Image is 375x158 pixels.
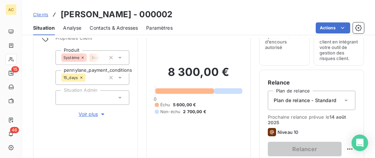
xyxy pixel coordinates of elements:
[265,33,304,50] span: Ajouter une limite d’encours autorisé
[61,95,67,101] input: Ajouter une valeur
[90,24,138,31] span: Contacts & Adresses
[55,110,129,118] button: Voir plus
[11,66,19,72] span: 15
[268,114,346,125] span: 14 août 2025
[268,142,342,156] button: Relancer
[85,75,91,81] input: Ajouter une valeur
[63,76,78,80] span: 15_days
[154,96,156,102] span: 0
[63,24,81,31] span: Analyse
[63,56,79,60] span: Système
[100,55,105,61] input: Ajouter une valeur
[79,111,106,118] span: Voir plus
[92,56,105,60] span: Scaling
[160,102,170,108] span: Échu
[33,12,48,17] span: Clients
[10,127,19,133] span: 46
[268,78,355,87] h6: Relance
[352,135,368,151] div: Open Intercom Messenger
[33,24,55,31] span: Situation
[146,24,173,31] span: Paramètres
[274,97,336,104] span: Plan de relance - Standard
[316,22,350,33] button: Actions
[33,11,48,18] a: Clients
[61,8,172,21] h3: [PERSON_NAME] - 000002
[160,109,180,115] span: Non-échu
[173,102,196,108] span: 5 600,00 €
[183,109,206,115] span: 2 700,00 €
[155,65,242,86] h2: 8 300,00 €
[320,33,358,61] span: Surveiller ce client en intégrant votre outil de gestion des risques client.
[6,4,17,15] div: AC
[55,35,129,45] span: Propriétés Client
[277,129,298,135] span: Niveau 10
[6,68,16,79] a: 15
[268,114,355,125] span: Prochaine relance prévue le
